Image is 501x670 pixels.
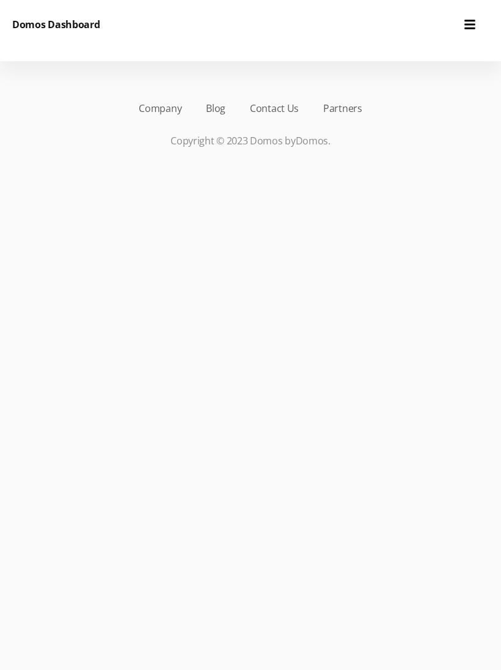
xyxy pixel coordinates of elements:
[12,17,100,32] h6: Domos Dashboard
[139,101,181,116] a: Company
[31,133,470,148] p: Copyright © 2023 Domos by .
[296,134,329,147] a: Domos
[250,101,299,116] a: Contact Us
[206,101,225,116] a: Blog
[323,101,362,116] a: Partners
